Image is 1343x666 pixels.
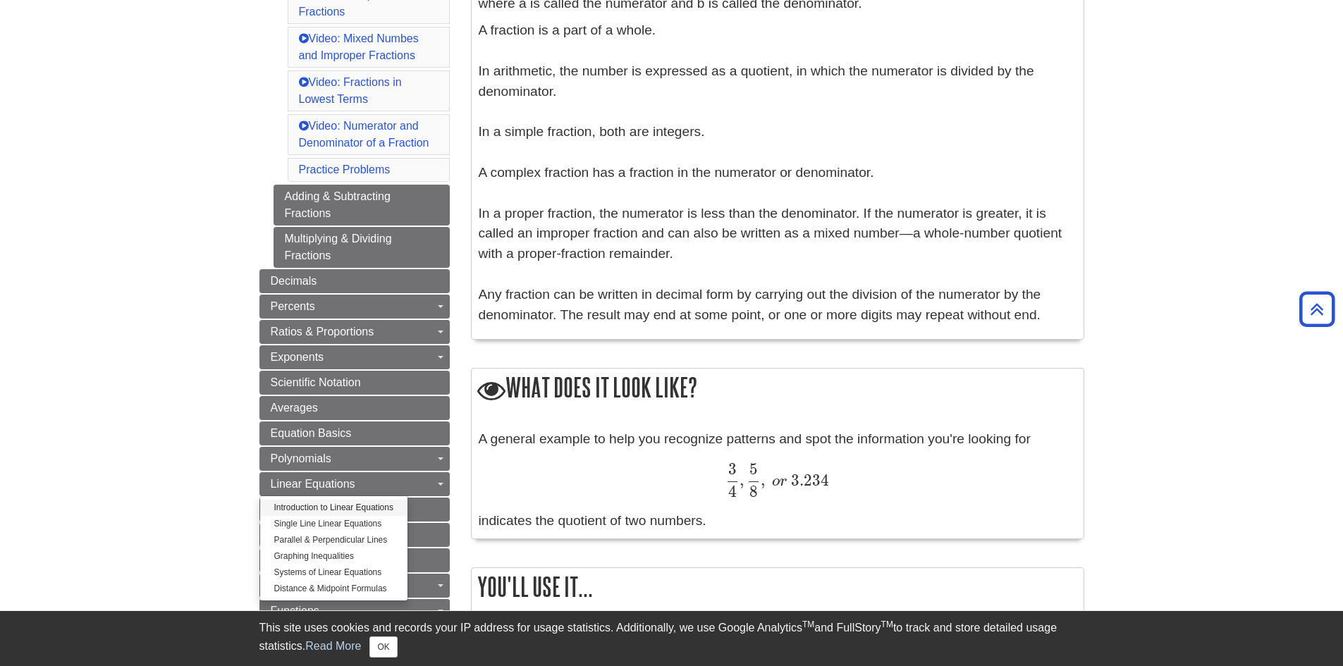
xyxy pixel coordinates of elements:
span: , [740,471,744,490]
span: Linear Equations [271,478,355,490]
span: o [772,474,780,489]
a: Decimals [259,269,450,293]
span: Ratios & Proportions [271,326,374,338]
div: A general example to help you recognize patterns and spot the information you're looking for indi... [479,429,1077,531]
span: , [761,471,765,490]
span: r [780,474,787,489]
a: Introduction to Linear Equations [260,500,407,516]
span: Percents [271,300,315,312]
a: Read More [305,640,361,652]
span: 8 [749,482,758,501]
span: 5 [749,460,758,479]
span: Averages [271,402,318,414]
a: Polynomials [259,447,450,471]
a: Video: Numerator and Denominator of a Fraction [299,120,429,149]
div: This site uses cookies and records your IP address for usage statistics. Additionally, we use Goo... [259,619,1084,658]
a: Distance & Midpoint Formulas [260,581,407,597]
a: Video: Mixed Numbes and Improper Fractions [299,32,419,61]
a: Graphing Inequalities [260,548,407,565]
span: 4 [728,482,737,501]
a: Single Line Linear Equations [260,516,407,532]
span: Polynomials [271,452,331,464]
h2: You'll use it... [472,568,1084,605]
a: Averages [259,396,450,420]
a: Scientific Notation [259,371,450,395]
span: 3.234 [791,471,829,490]
a: Parallel & Perpendicular Lines [260,532,407,548]
a: Adding & Subtracting Fractions [274,185,450,226]
sup: TM [881,619,893,629]
sup: TM [802,619,814,629]
a: Equation Basics [259,421,450,445]
button: Close [369,636,397,658]
h2: What does it look like? [472,369,1084,409]
a: Systems of Linear Equations [260,565,407,581]
span: Exponents [271,351,324,363]
a: Multiplying & Dividing Fractions [274,227,450,268]
a: Percents [259,295,450,319]
span: Equation Basics [271,427,352,439]
a: Ratios & Proportions [259,320,450,344]
span: Decimals [271,275,317,287]
span: 3 [728,460,737,479]
a: Video: Fractions in Lowest Terms [299,76,402,105]
a: Practice Problems [299,164,391,175]
a: Back to Top [1294,300,1339,319]
span: Functions [271,605,319,617]
span: Scientific Notation [271,376,361,388]
p: A fraction is a part of a whole. In arithmetic, the number is expressed as a quotient, in which t... [479,20,1077,325]
a: Exponents [259,345,450,369]
a: Linear Equations [259,472,450,496]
